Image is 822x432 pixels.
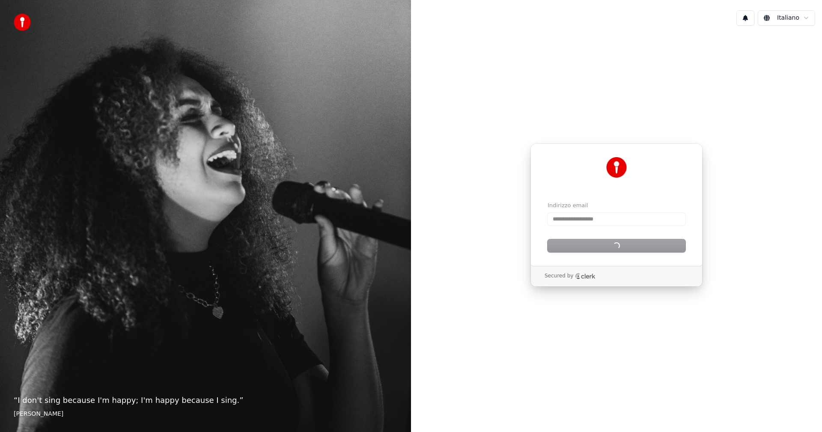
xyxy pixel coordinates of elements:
[14,394,397,406] p: “ I don't sing because I'm happy; I'm happy because I sing. ”
[14,410,397,418] footer: [PERSON_NAME]
[14,14,31,31] img: youka
[606,157,627,178] img: Youka
[575,273,596,279] a: Clerk logo
[545,273,573,280] p: Secured by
